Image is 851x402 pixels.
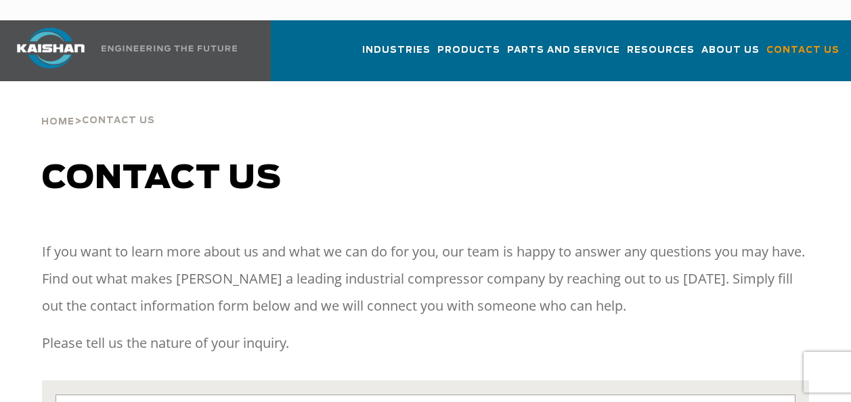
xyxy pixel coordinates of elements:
p: Please tell us the nature of your inquiry. [42,330,808,357]
a: Products [437,32,500,79]
a: Home [41,115,74,127]
p: If you want to learn more about us and what we can do for you, our team is happy to answer any qu... [42,238,808,319]
span: Contact us [42,162,282,195]
span: Products [437,43,500,58]
a: Resources [627,32,695,79]
span: Parts and Service [507,43,620,58]
div: > [41,81,155,133]
a: Contact Us [766,32,839,79]
img: Engineering the future [102,45,237,51]
span: Contact Us [82,116,155,125]
span: About Us [701,43,760,58]
a: About Us [701,32,760,79]
span: Contact Us [766,43,839,58]
span: Resources [627,43,695,58]
span: Industries [362,43,431,58]
a: Industries [362,32,431,79]
a: Parts and Service [507,32,620,79]
span: Home [41,118,74,127]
